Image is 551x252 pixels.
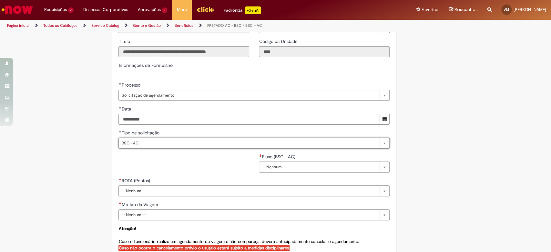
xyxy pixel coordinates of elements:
a: FRETADO AC - BSC / BSC – AC [207,23,262,28]
span: Data [121,106,132,112]
button: Mostrar calendário para Data [380,114,390,125]
label: Somente leitura - Código da Unidade [259,38,299,45]
span: 7 [68,7,74,13]
span: -- Nenhum -- [121,186,376,196]
span: Solicitação de agendamento [121,90,376,100]
strong: Caso não ocorra o cancelamento prévio o usuário estará sujeito a medidas disciplinares. [118,245,290,251]
span: Favoritos [422,6,439,13]
span: Processo [121,82,141,88]
span: Necessários [259,154,262,157]
a: Gente e Gestão [133,23,161,28]
label: Informações de Formulário [118,62,172,68]
strong: Atenção! [118,226,136,231]
span: Aprovações [138,6,161,13]
span: [PERSON_NAME] [514,7,546,12]
input: Data 01 October 2025 Wednesday [118,114,380,125]
span: -- Nenhum -- [262,162,376,172]
span: BSC - AC [121,138,376,148]
span: Despesas Corporativas [83,6,128,13]
span: Obrigatório Preenchido [118,82,121,85]
img: click_logo_yellow_360x200.png [197,5,214,14]
a: Todos os Catálogos [43,23,77,28]
img: ServiceNow [1,3,34,16]
span: -- Nenhum -- [121,210,376,220]
label: Somente leitura - Título [118,38,131,45]
span: Obrigatório Preenchido [118,106,121,109]
ul: Trilhas de página [5,20,362,32]
span: Fluxo (BSC - AC) [262,154,296,160]
span: Tipo de solicitação [121,130,160,136]
input: Título [118,46,249,57]
a: Benefícios [175,23,193,28]
a: Página inicial [7,23,29,28]
p: +GenAi [245,6,261,14]
span: AM [504,7,509,12]
span: Motivo da Viagem [121,202,159,207]
div: Padroniza [224,6,261,14]
span: Requisições [44,6,67,13]
span: Somente leitura - Código da Unidade [259,38,299,44]
span: More [177,6,187,13]
span: Caso o funcionário realize um agendamento de viagem e não compareça, deverá antecipadamente cance... [118,226,359,251]
input: Código da Unidade [259,46,390,57]
span: Somente leitura - Título [118,38,131,44]
span: Necessários [118,202,121,205]
a: Service Catalog [91,23,119,28]
span: ROTA (Pontos) [121,178,151,184]
span: Necessários [118,178,121,181]
span: Rascunhos [454,6,478,13]
span: 2 [162,7,168,13]
a: Rascunhos [449,7,478,13]
span: Obrigatório Preenchido [118,130,121,133]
